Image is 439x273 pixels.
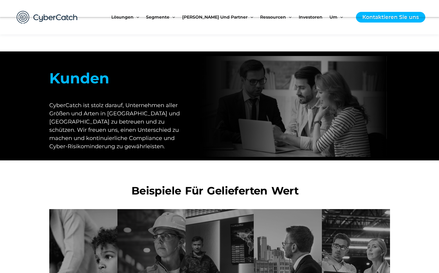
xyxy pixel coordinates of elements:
font: Segmente [146,14,169,20]
font: Investoren [299,14,322,20]
font: Kunden [49,69,109,87]
span: Menü umschalten [248,4,253,30]
span: Menü umschalten [286,4,291,30]
font: Beispiele für gelieferten Wert [131,184,299,197]
font: Ressourcen [260,14,286,20]
span: Menü umschalten [169,4,175,30]
font: Um [329,14,337,20]
span: Menü umschalten [134,4,139,30]
img: CyberCatch [11,5,84,30]
nav: Site-Navigation: Neues Hauptmenü [111,4,350,30]
a: Investoren [299,4,329,30]
span: Menü umschalten [337,4,343,30]
font: CyberCatch ist stolz darauf, Unternehmen aller Größen und Arten in [GEOGRAPHIC_DATA] und [GEOGRAP... [49,102,180,150]
font: Lösungen [111,14,134,20]
a: Kontaktieren Sie uns [356,12,425,23]
font: [PERSON_NAME] und Partner [182,14,248,20]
